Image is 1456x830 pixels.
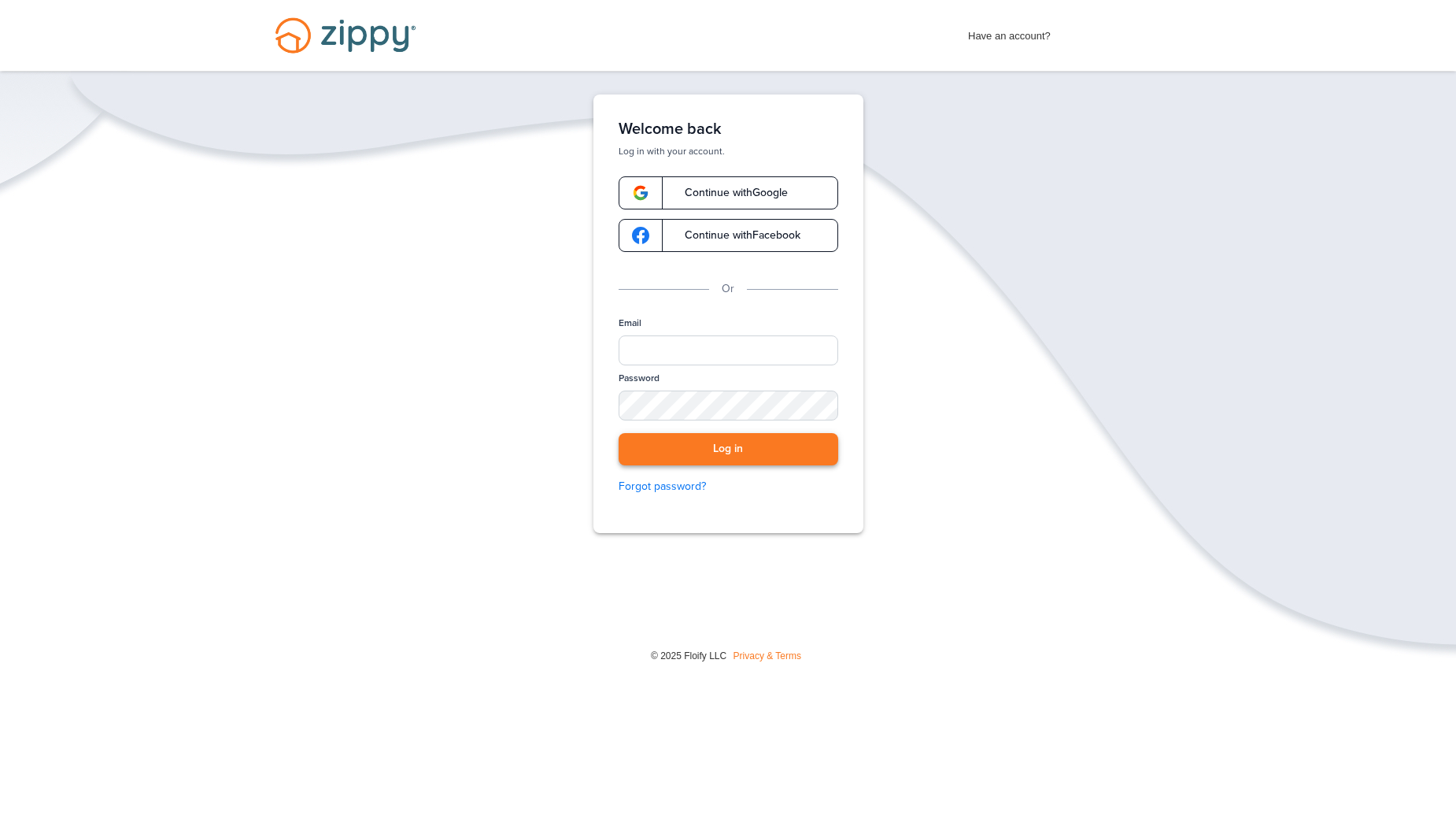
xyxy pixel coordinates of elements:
label: Email [619,317,641,330]
span: Continue with Facebook [669,230,800,241]
input: Email [619,335,838,365]
span: © 2025 Floify LLC [651,650,726,661]
p: Or [722,280,734,298]
p: Log in with your account. [619,145,838,157]
a: Privacy & Terms [734,650,801,661]
img: google-logo [632,227,649,244]
a: google-logoContinue withFacebook [619,219,838,252]
label: Password [619,372,660,385]
input: Password [619,391,838,421]
img: google-logo [632,184,649,202]
a: Forgot password? [619,478,838,495]
span: Continue with Google [669,187,788,198]
a: google-logoContinue withGoogle [619,176,838,209]
button: Log in [619,433,838,465]
span: Have an account? [968,20,1051,45]
h1: Welcome back [619,120,838,139]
